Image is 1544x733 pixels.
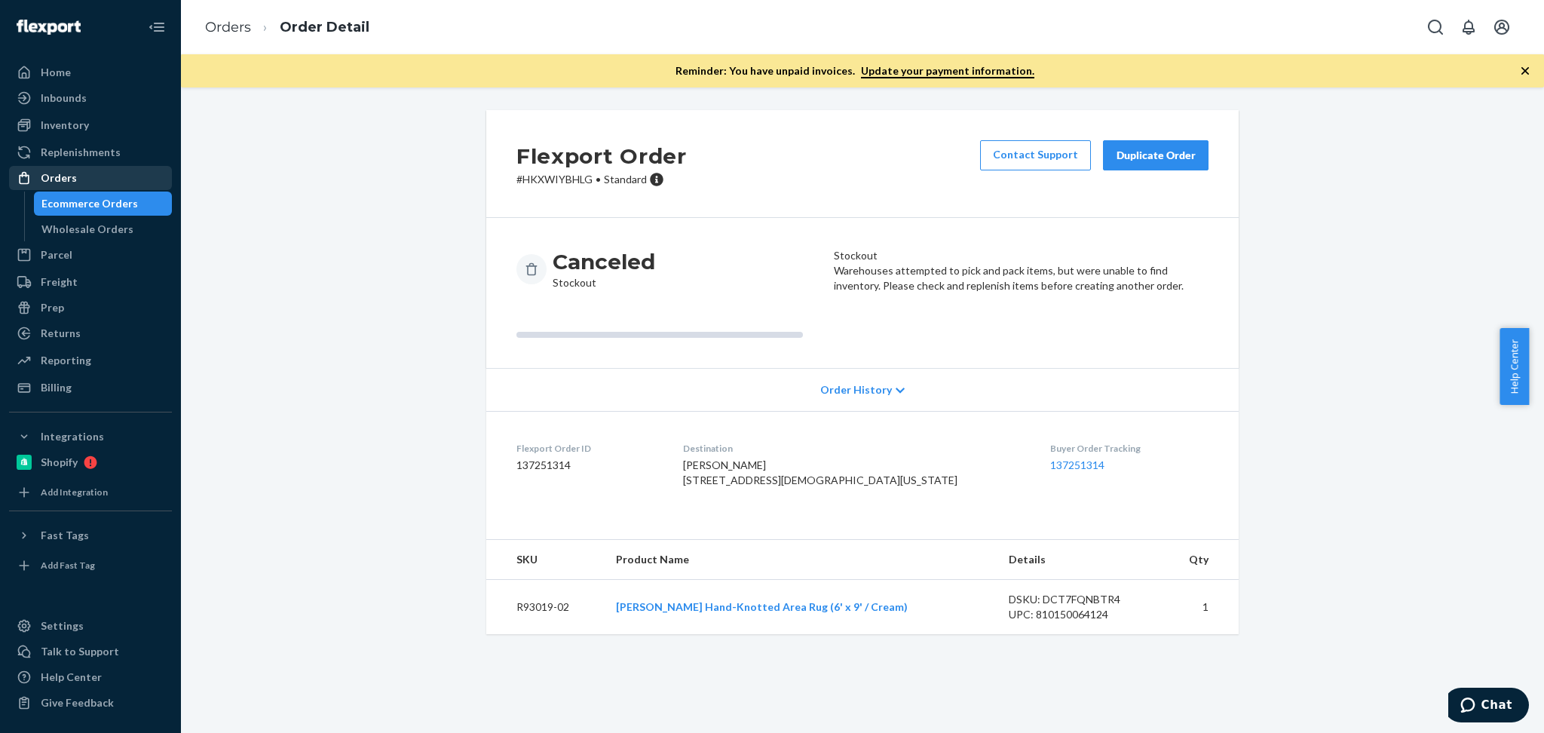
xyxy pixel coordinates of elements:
[17,20,81,35] img: Flexport logo
[41,65,71,80] div: Home
[604,173,647,186] span: Standard
[1500,328,1529,405] button: Help Center
[9,243,172,267] a: Parcel
[41,670,102,685] div: Help Center
[9,665,172,689] a: Help Center
[41,170,77,186] div: Orders
[280,19,369,35] a: Order Detail
[9,86,172,110] a: Inbounds
[9,321,172,345] a: Returns
[1487,12,1517,42] button: Open account menu
[41,429,104,444] div: Integrations
[205,19,251,35] a: Orders
[9,376,172,400] a: Billing
[596,173,601,186] span: •
[41,90,87,106] div: Inbounds
[1420,12,1451,42] button: Open Search Box
[41,695,114,710] div: Give Feedback
[516,458,659,473] dd: 137251314
[486,540,604,580] th: SKU
[516,140,687,172] h2: Flexport Order
[820,382,892,397] span: Order History
[193,5,381,50] ol: breadcrumbs
[553,248,655,290] div: Stockout
[9,480,172,505] a: Add Integration
[41,247,72,262] div: Parcel
[1009,592,1150,607] div: DSKU: DCT7FQNBTR4
[41,559,95,572] div: Add Fast Tag
[9,639,172,664] button: Talk to Support
[1448,688,1529,725] iframe: Opens a widget where you can chat to one of our agents
[1454,12,1484,42] button: Open notifications
[997,540,1163,580] th: Details
[1050,459,1104,471] a: 137251314
[142,12,172,42] button: Close Navigation
[1103,140,1209,170] button: Duplicate Order
[683,442,1025,455] dt: Destination
[9,296,172,320] a: Prep
[41,455,78,470] div: Shopify
[9,166,172,190] a: Orders
[9,523,172,547] button: Fast Tags
[1116,148,1196,163] div: Duplicate Order
[9,691,172,715] button: Give Feedback
[1050,442,1209,455] dt: Buyer Order Tracking
[9,554,172,578] a: Add Fast Tag
[9,348,172,373] a: Reporting
[41,618,84,633] div: Settings
[980,140,1091,170] a: Contact Support
[41,118,89,133] div: Inventory
[516,442,659,455] dt: Flexport Order ID
[616,600,908,613] a: [PERSON_NAME] Hand-Knotted Area Rug (6' x 9' / Cream)
[9,270,172,294] a: Freight
[1009,607,1150,622] div: UPC: 810150064124
[834,263,1209,293] p: Warehouses attempted to pick and pack items, but were unable to find inventory. Please check and ...
[9,140,172,164] a: Replenishments
[553,248,655,275] h3: Canceled
[41,274,78,290] div: Freight
[41,380,72,395] div: Billing
[41,486,108,498] div: Add Integration
[9,614,172,638] a: Settings
[516,172,687,187] p: # HKXWIYBHLG
[675,63,1034,78] p: Reminder: You have unpaid invoices.
[41,326,81,341] div: Returns
[683,459,957,486] span: [PERSON_NAME] [STREET_ADDRESS][DEMOGRAPHIC_DATA][US_STATE]
[486,580,604,635] td: R93019-02
[41,196,138,211] div: Ecommerce Orders
[861,64,1034,78] a: Update your payment information.
[9,450,172,474] a: Shopify
[604,540,996,580] th: Product Name
[1162,580,1239,635] td: 1
[34,217,173,241] a: Wholesale Orders
[9,60,172,84] a: Home
[41,222,133,237] div: Wholesale Orders
[834,248,1209,263] header: Stockout
[41,353,91,368] div: Reporting
[41,644,119,659] div: Talk to Support
[41,300,64,315] div: Prep
[41,145,121,160] div: Replenishments
[9,425,172,449] button: Integrations
[34,192,173,216] a: Ecommerce Orders
[9,113,172,137] a: Inventory
[41,528,89,543] div: Fast Tags
[1162,540,1239,580] th: Qty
